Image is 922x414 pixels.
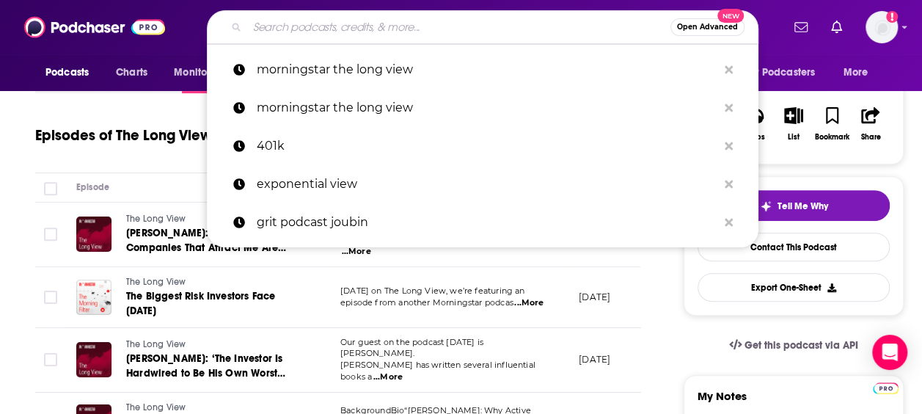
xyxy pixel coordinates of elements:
[775,98,813,150] button: List
[717,327,870,363] a: Get this podcast via API
[677,23,738,31] span: Open Advanced
[760,200,772,212] img: tell me why sparkle
[44,291,57,304] span: Toggle select row
[744,339,858,352] span: Get this podcast via API
[698,273,890,302] button: Export One-Sheet
[670,18,744,36] button: Open AdvancedNew
[207,127,758,165] a: 401k
[886,11,898,23] svg: Add a profile image
[340,360,535,382] span: [PERSON_NAME] has written several influential books a
[373,371,403,383] span: ...More
[35,126,211,145] h1: Episodes of The Long View
[866,11,898,43] img: User Profile
[207,51,758,89] a: morningstar the long view
[126,402,186,413] span: The Long View
[174,62,226,83] span: Monitoring
[126,276,302,289] a: The Long View
[106,59,156,87] a: Charts
[257,165,717,203] p: exponential view
[860,133,880,142] div: Share
[45,62,89,83] span: Podcasts
[126,352,302,381] a: [PERSON_NAME]: ‘The Investor Is Hardwired to Be His Own Worst Enemy’
[813,98,851,150] button: Bookmark
[126,214,186,224] span: The Long View
[126,289,302,319] a: The Biggest Risk Investors Face [DATE]
[126,227,286,269] span: [PERSON_NAME]: ‘The Types of Companies That Attract Me Are Founder-Led and Profitable’
[873,380,899,394] a: Pro website
[866,11,898,43] span: Logged in as emilyjherman
[44,228,57,241] span: Toggle select row
[852,98,890,150] button: Share
[340,297,513,308] span: episode from another Morningstar podcas
[116,62,147,83] span: Charts
[866,11,898,43] button: Show profile menu
[833,59,887,87] button: open menu
[825,15,848,40] a: Show notifications dropdown
[698,233,890,261] a: Contact This Podcast
[257,89,717,127] p: morningstar the long view
[207,10,758,44] div: Search podcasts, credits, & more...
[257,51,717,89] p: morningstar the long view
[164,59,245,87] button: open menu
[717,9,744,23] span: New
[340,337,483,359] span: Our guest on the podcast [DATE] is [PERSON_NAME].
[207,203,758,241] a: grit podcast joubin
[126,352,285,394] span: [PERSON_NAME]: ‘The Investor Is Hardwired to Be His Own Worst Enemy’
[698,190,890,221] button: tell me why sparkleTell Me Why
[126,213,302,226] a: The Long View
[514,297,544,309] span: ...More
[815,133,849,142] div: Bookmark
[126,339,186,349] span: The Long View
[126,338,302,352] a: The Long View
[579,353,610,366] p: [DATE]
[207,165,758,203] a: exponential view
[44,353,57,366] span: Toggle select row
[778,200,828,212] span: Tell Me Why
[126,277,186,287] span: The Long View
[35,59,108,87] button: open menu
[579,291,610,303] p: [DATE]
[24,13,165,41] img: Podchaser - Follow, Share and Rate Podcasts
[340,286,524,296] span: [DATE] on The Long View, we’re featuring an
[735,59,836,87] button: open menu
[126,290,275,317] span: The Biggest Risk Investors Face [DATE]
[257,127,717,165] p: 401k
[207,89,758,127] a: morningstar the long view
[76,178,109,196] div: Episode
[873,382,899,394] img: Podchaser Pro
[247,15,670,39] input: Search podcasts, credits, & more...
[126,226,302,255] a: [PERSON_NAME]: ‘The Types of Companies That Attract Me Are Founder-Led and Profitable’
[257,203,717,241] p: grit podcast joubin
[872,335,907,370] div: Open Intercom Messenger
[789,15,813,40] a: Show notifications dropdown
[744,62,815,83] span: For Podcasters
[844,62,868,83] span: More
[788,133,800,142] div: List
[342,246,371,258] span: ...More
